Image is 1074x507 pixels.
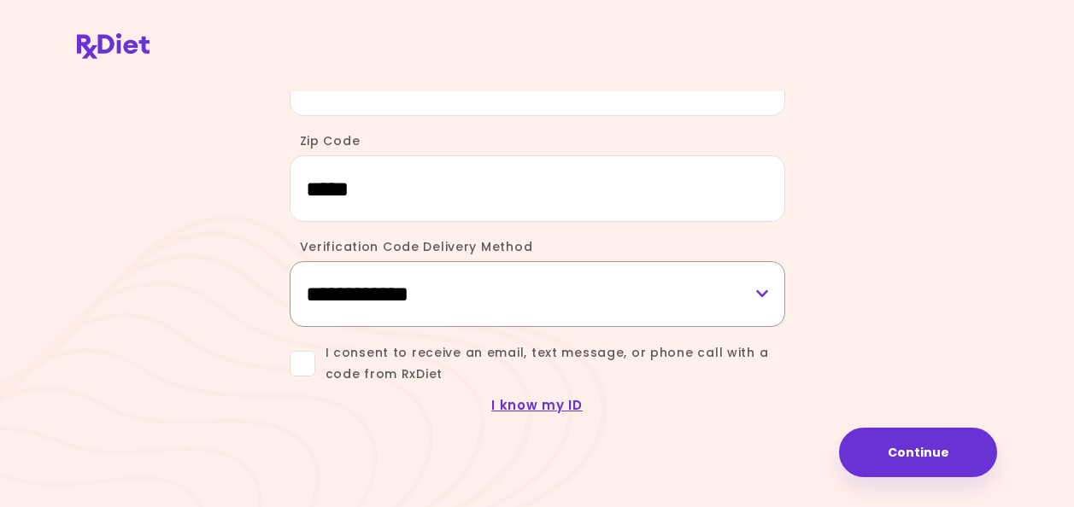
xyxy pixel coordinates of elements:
span: I consent to receive an email, text message, or phone call with a code from RxDiet [315,342,785,385]
img: RxDiet [77,33,150,59]
button: Continue [839,428,997,477]
label: Zip Code [290,132,361,149]
label: Verification Code Delivery Method [290,238,533,255]
a: I know my ID [491,396,583,414]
